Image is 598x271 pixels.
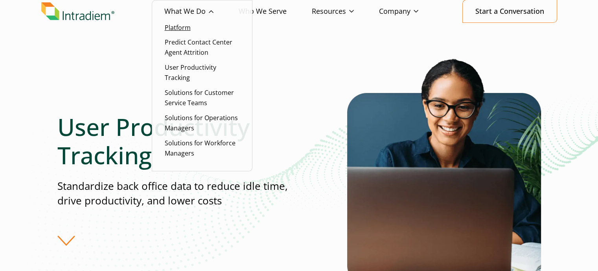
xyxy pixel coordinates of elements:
a: Solutions for Workforce Managers [165,139,236,158]
a: Predict Contact Center Agent Attrition [165,38,232,57]
a: User Productivity Tracking [165,63,216,82]
img: Intradiem [41,2,114,20]
a: Solutions for Operations Managers [165,113,238,132]
p: Standardize back office data to reduce idle time, drive productivity, and lower costs [57,179,299,208]
a: Link to homepage of Intradiem [41,2,164,20]
a: Platform [165,23,191,32]
h1: User Productivity Tracking [57,113,299,169]
a: Solutions for Customer Service Teams [165,88,234,107]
